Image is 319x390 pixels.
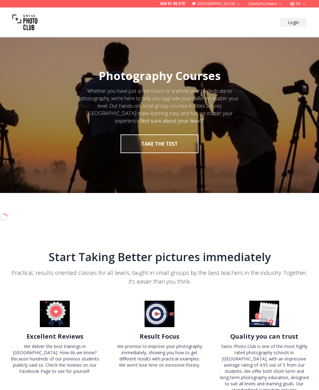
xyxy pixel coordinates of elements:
[140,117,203,124] strong: Not sure about your level?
[115,362,204,368] p: We won’t lose time on excessive theory.
[26,332,83,341] h2: Excellent Reviews
[249,301,279,327] img: Quality you can trust
[140,332,179,341] h2: Result Focus
[12,10,37,35] img: Swiss photo club
[121,134,198,153] button: take the test
[230,332,298,341] h2: Quality you can trust
[40,301,70,327] img: Excellent Reviews
[10,268,309,286] div: Practical, results-oriented classes for all levels, taught in small groups by the best teachers i...
[160,1,185,6] a: 058 51 00 270
[145,301,174,327] img: Result Focus
[115,343,204,362] p: We promise to improve your photography immediately, showing you how to get different results with...
[11,343,99,374] span: We deliver the best trainings in [GEOGRAPHIC_DATA]. How do we know? Because hundreds of our previ...
[280,18,307,27] button: Login
[10,251,309,263] h2: Start Taking Better pictures immediately
[75,87,244,125] div: Whether you have just a few hours or a whole year to dedicate to photography, we’re here to help ...
[99,68,221,83] span: Photography Courses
